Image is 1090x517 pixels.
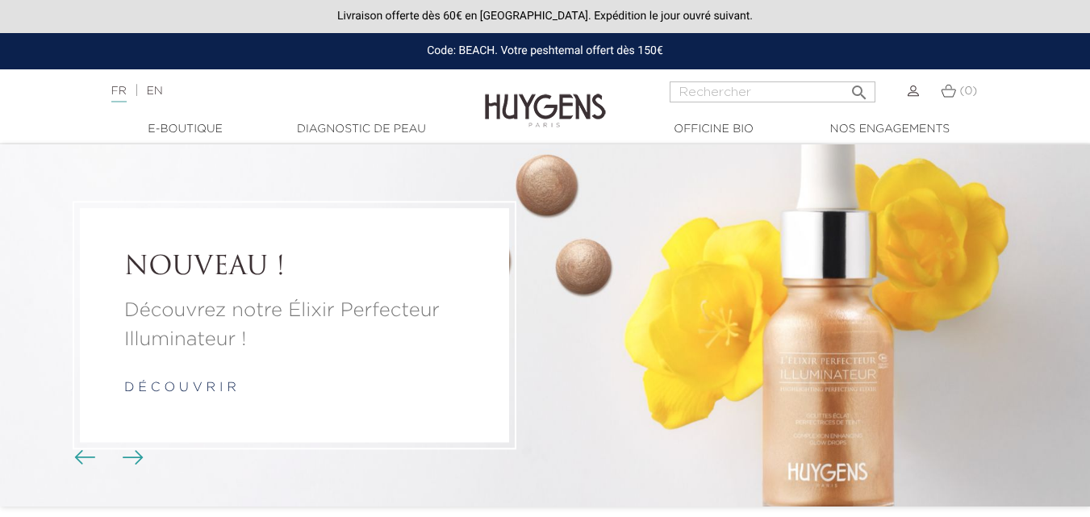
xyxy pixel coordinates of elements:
[845,77,874,98] button: 
[124,253,465,284] a: NOUVEAU !
[111,85,127,102] a: FR
[670,81,875,102] input: Rechercher
[105,121,266,138] a: E-Boutique
[146,85,162,97] a: EN
[81,446,133,470] div: Boutons du carrousel
[959,85,977,97] span: (0)
[281,121,442,138] a: Diagnostic de peau
[124,296,465,354] a: Découvrez notre Élixir Perfecteur Illuminateur !
[485,68,606,130] img: Huygens
[633,121,795,138] a: Officine Bio
[809,121,971,138] a: Nos engagements
[850,78,869,98] i: 
[124,381,236,394] a: d é c o u v r i r
[103,81,442,101] div: |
